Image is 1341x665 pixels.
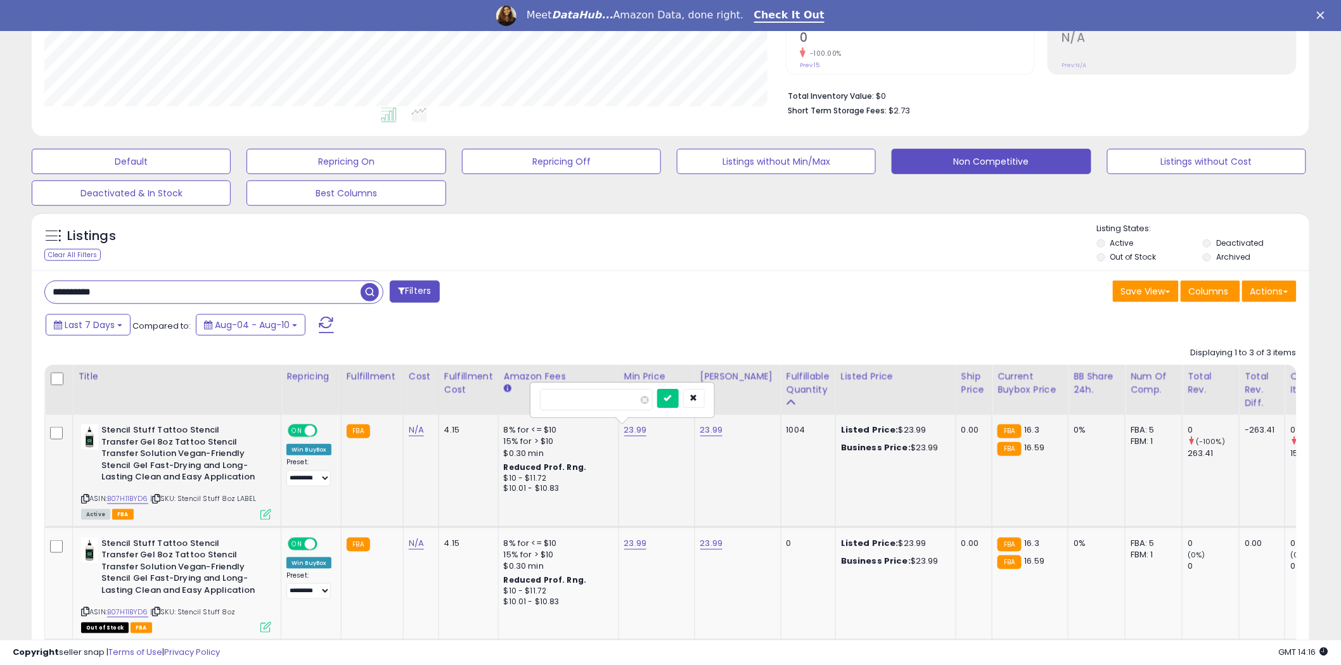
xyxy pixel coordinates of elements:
[1110,237,1134,248] label: Active
[504,473,609,484] div: $10 - $11.72
[841,424,946,436] div: $23.99
[78,370,276,383] div: Title
[444,370,493,396] div: Fulfillment Cost
[1107,149,1306,174] button: Listings without Cost
[1245,538,1275,549] div: 0.00
[1317,11,1330,19] div: Close
[998,538,1021,552] small: FBA
[1216,237,1264,248] label: Deactivated
[316,538,336,549] span: OFF
[1279,646,1328,658] span: 2025-08-18 14:16 GMT
[841,537,899,549] b: Listed Price:
[67,227,116,245] h5: Listings
[1188,448,1239,459] div: 263.41
[800,30,1034,47] h2: 0
[998,555,1021,569] small: FBA
[624,370,690,383] div: Min Price
[1188,550,1205,560] small: (0%)
[13,646,59,658] strong: Copyright
[1074,538,1115,549] div: 0%
[504,436,609,447] div: 15% for > $10
[786,538,826,549] div: 0
[1110,251,1157,262] label: Out of Stock
[1245,370,1280,410] div: Total Rev. Diff.
[132,320,191,332] span: Compared to:
[1062,61,1086,69] small: Prev: N/A
[889,104,910,117] span: $2.73
[1290,550,1308,560] small: (0%)
[504,586,609,597] div: $10 - $11.72
[961,370,987,396] div: Ship Price
[286,571,331,600] div: Preset:
[841,442,946,453] div: $23.99
[998,424,1021,438] small: FBA
[462,149,661,174] button: Repricing Off
[1113,281,1179,302] button: Save View
[961,538,982,549] div: 0.00
[286,458,331,486] div: Preset:
[316,426,336,436] span: OFF
[444,424,489,436] div: 4.15
[1131,424,1172,436] div: FBA: 5
[552,9,613,21] i: DataHub...
[504,370,613,383] div: Amazon Fees
[700,424,723,436] a: 23.99
[504,448,609,459] div: $0.30 min
[32,180,231,206] button: Deactivated & In Stock
[13,647,220,659] div: seller snap | |
[164,646,220,658] a: Privacy Policy
[347,538,370,552] small: FBA
[286,370,336,383] div: Repricing
[409,537,424,550] a: N/A
[1196,436,1225,446] small: (-100%)
[1074,370,1120,396] div: BB Share 24h.
[504,560,609,572] div: $0.30 min
[504,424,609,436] div: 8% for <= $10
[347,370,398,383] div: Fulfillment
[504,462,587,472] b: Reduced Prof. Rng.
[101,424,255,486] b: Stencil Stuff Tattoo Stencil Transfer Gel 8oz Tattoo Stencil Transfer Solution Vegan-Friendly Ste...
[112,509,134,520] span: FBA
[1188,538,1239,549] div: 0
[504,549,609,560] div: 15% for > $10
[527,9,744,22] div: Meet Amazon Data, done right.
[1242,281,1297,302] button: Actions
[1188,370,1234,396] div: Total Rev.
[786,370,830,396] div: Fulfillable Quantity
[1188,424,1239,436] div: 0
[81,538,98,563] img: 31NtsAFv78L._SL40_.jpg
[1191,347,1297,359] div: Displaying 1 to 3 of 3 items
[444,538,489,549] div: 4.15
[841,555,911,567] b: Business Price:
[44,249,101,261] div: Clear All Filters
[1025,441,1045,453] span: 16.59
[247,149,446,174] button: Repricing On
[81,623,129,633] span: All listings that are currently out of stock and unavailable for purchase on Amazon
[1290,370,1337,396] div: Ordered Items
[504,483,609,494] div: $10.01 - $10.83
[46,314,131,336] button: Last 7 Days
[1181,281,1240,302] button: Columns
[786,424,826,436] div: 1004
[247,180,446,206] button: Best Columns
[32,149,231,174] button: Default
[504,383,511,395] small: Amazon Fees.
[286,444,331,455] div: Win BuyBox
[1189,285,1229,298] span: Columns
[347,424,370,438] small: FBA
[65,319,115,331] span: Last 7 Days
[841,424,899,436] b: Listed Price:
[131,623,152,633] span: FBA
[1245,424,1275,436] div: -263.41
[788,105,887,116] b: Short Term Storage Fees:
[1097,223,1309,235] p: Listing States:
[1025,537,1040,549] span: 16.3
[700,370,776,383] div: [PERSON_NAME]
[788,87,1287,103] li: $0
[107,493,148,504] a: B07H11BYD6
[800,61,819,69] small: Prev: 15
[1131,370,1177,396] div: Num of Comp.
[841,538,946,549] div: $23.99
[107,607,148,617] a: B07H11BYD6
[196,314,305,336] button: Aug-04 - Aug-10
